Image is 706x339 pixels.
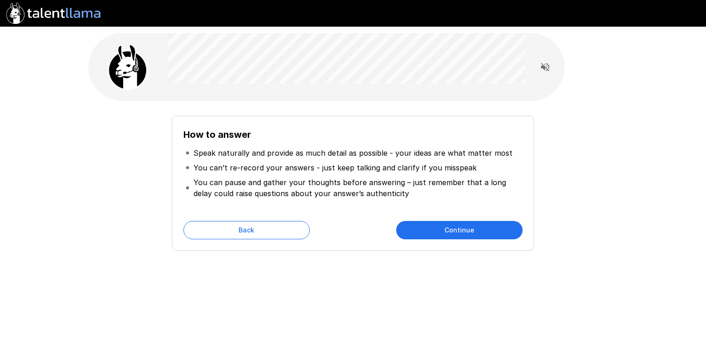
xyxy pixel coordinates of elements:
p: You can’t re-record your answers - just keep talking and clarify if you misspeak [194,162,477,173]
p: Speak naturally and provide as much detail as possible - your ideas are what matter most [194,147,512,158]
button: Back [183,221,310,239]
p: You can pause and gather your thoughts before answering – just remember that a long delay could r... [194,177,521,199]
button: Continue [396,221,523,239]
button: Read questions aloud [536,58,554,76]
b: How to answer [183,129,251,140]
img: llama_clean.png [105,44,151,90]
